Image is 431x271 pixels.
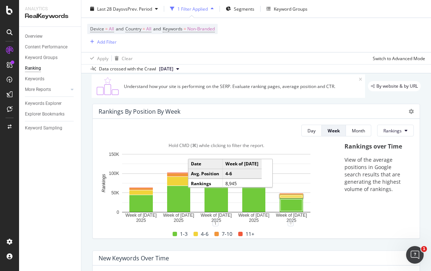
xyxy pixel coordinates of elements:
[249,218,259,223] text: 2025
[97,6,123,12] span: Last 28 Days
[184,26,186,32] span: =
[264,3,310,15] button: Keyword Groups
[211,218,221,223] text: 2025
[163,26,183,32] span: Keywords
[25,54,58,62] div: Keyword Groups
[201,230,209,238] span: 4-6
[125,213,156,218] text: Week of [DATE]
[25,65,41,72] div: Ranking
[99,150,334,223] svg: A chart.
[25,124,62,132] div: Keyword Sampling
[368,81,421,91] div: legacy label
[163,213,194,218] text: Week of [DATE]
[156,65,182,73] button: [DATE]
[116,26,124,32] span: and
[25,33,43,40] div: Overview
[99,142,334,149] div: Hold CMD (⌘) while clicking to filter the report.
[406,246,424,264] iframe: Intercom live chat
[345,156,406,193] p: View of the average positions in Google search results that are generating the highest volume of ...
[167,3,217,15] button: 1 Filter Applied
[25,100,62,107] div: Keywords Explorer
[95,77,121,95] img: C0S+odjvPe+dCwPhcw0W2jU4KOcefU0IcxbkVEfgJ6Ft4vBgsVVQAAAABJRU5ErkJggg==
[123,6,152,12] span: vs Prev. Period
[25,54,76,62] a: Keyword Groups
[143,26,145,32] span: =
[146,24,151,34] span: All
[307,128,316,134] div: Day
[370,52,425,64] button: Switch to Advanced Mode
[25,110,65,118] div: Explorer Bookmarks
[383,128,402,134] span: Rankings
[87,37,117,46] button: Add Filter
[25,86,69,94] a: More Reports
[101,174,106,193] text: Rankings
[159,66,173,72] span: 2025 Sep. 18th
[274,6,307,12] div: Keyword Groups
[117,210,119,215] text: 0
[109,24,114,34] span: All
[234,6,254,12] span: Segments
[122,55,133,61] div: Clear
[246,230,254,238] span: 11+
[25,12,75,21] div: RealKeywords
[97,39,117,45] div: Add Filter
[287,218,296,223] text: 2025
[25,43,67,51] div: Content Performance
[136,218,146,223] text: 2025
[25,33,76,40] a: Overview
[328,128,340,134] div: Week
[373,55,425,61] div: Switch to Advanced Mode
[174,218,184,223] text: 2025
[201,213,232,218] text: Week of [DATE]
[99,66,156,72] div: Data crossed with the Crawl
[25,124,76,132] a: Keyword Sampling
[276,213,307,218] text: Week of [DATE]
[288,220,294,226] div: plus
[99,108,180,115] div: Rankings By Position By Week
[187,24,215,34] span: Non-Branded
[223,3,257,15] button: Segments
[222,230,232,238] span: 7-10
[90,26,104,32] span: Device
[97,55,108,61] div: Apply
[322,125,346,136] button: Week
[377,125,414,136] button: Rankings
[421,246,427,252] span: 1
[177,6,208,12] div: 1 Filter Applied
[124,83,359,89] div: Understand how your site is performing on the SERP. Evaluate ranking pages, average position and ...
[376,84,418,88] span: By website & by URL
[25,75,44,83] div: Keywords
[87,3,161,15] button: Last 28 DaysvsPrev. Period
[345,142,406,151] div: Rankings over Time
[112,52,133,64] button: Clear
[153,26,161,32] span: and
[125,26,141,32] span: Country
[109,152,119,157] text: 150K
[25,6,75,12] div: Analytics
[25,110,76,118] a: Explorer Bookmarks
[25,43,76,51] a: Content Performance
[352,128,365,134] div: Month
[25,86,51,94] div: More Reports
[301,125,322,136] button: Day
[238,213,269,218] text: Week of [DATE]
[109,171,119,176] text: 100K
[87,52,108,64] button: Apply
[105,26,108,32] span: =
[346,125,371,136] button: Month
[180,230,188,238] span: 1-3
[25,75,76,83] a: Keywords
[213,220,218,226] div: 1
[111,190,119,195] text: 50K
[99,254,169,262] div: New Keywords Over Time
[25,100,76,107] a: Keywords Explorer
[25,65,76,72] a: Ranking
